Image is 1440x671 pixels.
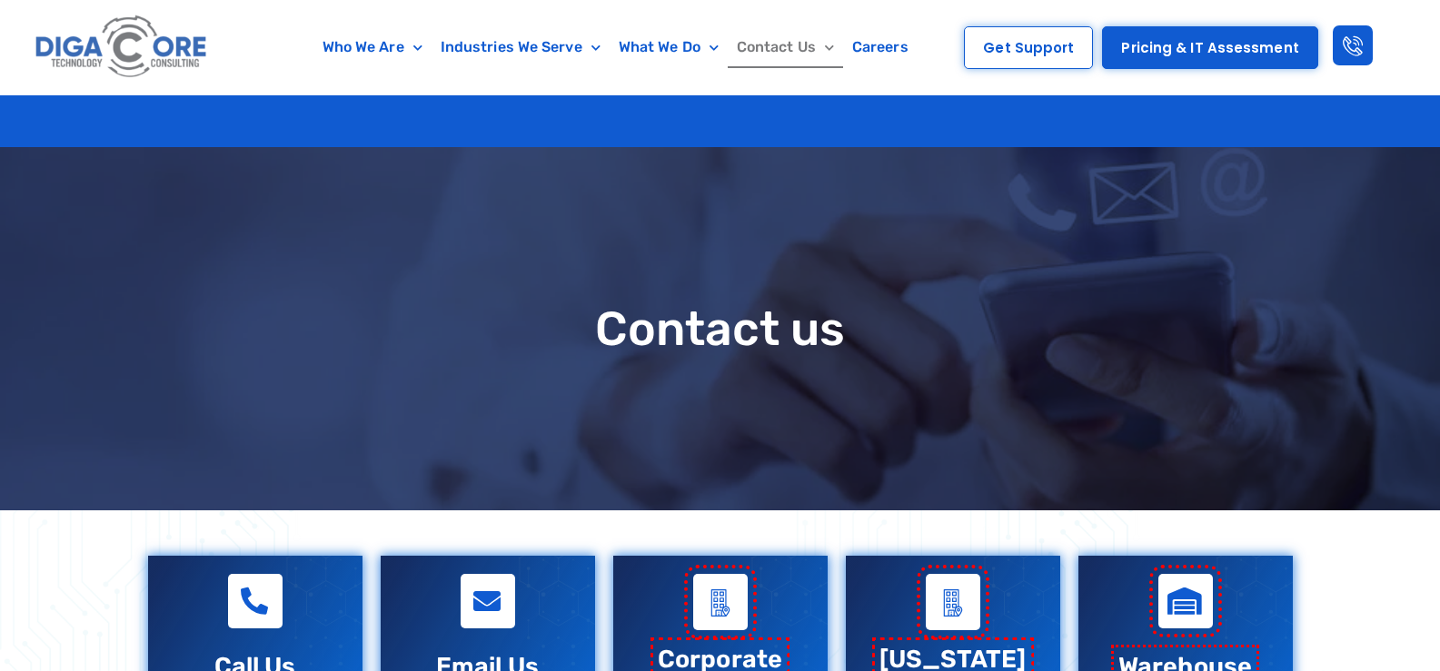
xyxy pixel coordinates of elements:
[728,26,843,68] a: Contact Us
[610,26,728,68] a: What We Do
[1102,26,1317,69] a: Pricing & IT Assessment
[843,26,918,68] a: Careers
[926,574,980,630] a: Virginia Office
[983,41,1074,54] span: Get Support
[313,26,432,68] a: Who We Are
[432,26,610,68] a: Industries We Serve
[31,9,213,85] img: Digacore logo 1
[693,574,748,630] a: Corporate Office
[1121,41,1298,54] span: Pricing & IT Assessment
[964,26,1093,69] a: Get Support
[228,574,283,628] a: Call Us
[139,303,1302,355] h1: Contact us
[1158,574,1213,628] a: Warehouse
[461,574,515,628] a: Email Us
[288,26,943,68] nav: Menu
